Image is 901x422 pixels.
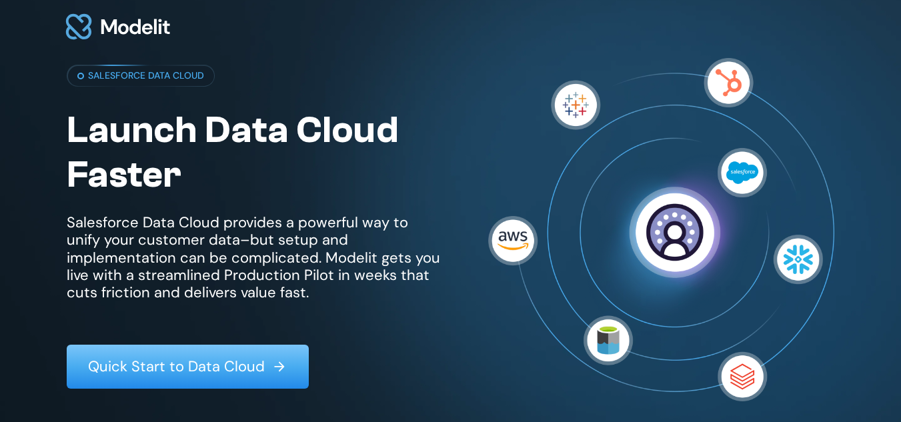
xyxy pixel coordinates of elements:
[88,358,265,375] p: Quick Start to Data Cloud
[67,345,309,389] a: Quick Start to Data Cloud
[88,69,204,83] p: SALESFORCE DATA CLOUD
[67,214,440,302] p: Salesforce Data Cloud provides a powerful way to unify your customer data–but setup and implement...
[67,108,440,197] h1: Launch Data Cloud Faster
[63,6,173,47] img: modelit logo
